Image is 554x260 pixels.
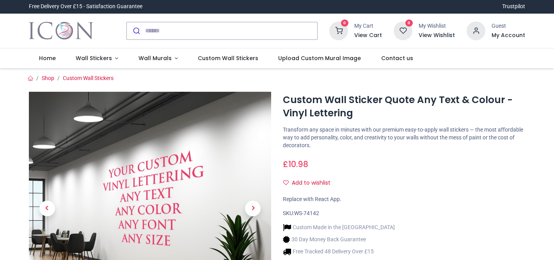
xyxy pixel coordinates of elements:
[63,75,114,81] a: Custom Wall Stickers
[29,20,93,42] img: Icon Wall Stickers
[245,201,261,216] span: Next
[405,20,413,27] sup: 0
[341,20,348,27] sup: 0
[283,235,395,244] li: 30 Day Money Back Guarantee
[283,196,525,203] div: Replace with React App.
[39,54,56,62] span: Home
[76,54,112,62] span: Wall Stickers
[42,75,54,81] a: Shop
[127,22,145,39] button: Submit
[29,3,142,11] div: Free Delivery Over £15 - Satisfaction Guarantee
[394,27,412,33] a: 0
[381,54,413,62] span: Contact us
[283,210,525,217] div: SKU:
[39,201,55,216] span: Previous
[354,32,382,39] a: View Cart
[198,54,258,62] span: Custom Wall Stickers
[492,32,525,39] a: My Account
[283,180,289,185] i: Add to wishlist
[283,93,525,120] h1: Custom Wall Sticker Quote Any Text & Colour - Vinyl Lettering
[283,248,395,256] li: Free Tracked 48 Delivery Over £15
[138,54,172,62] span: Wall Murals
[283,223,395,232] li: Custom Made in the [GEOGRAPHIC_DATA]
[283,126,525,149] p: Transform any space in minutes with our premium easy-to-apply wall stickers — the most affordable...
[502,3,525,11] a: Trustpilot
[283,158,308,170] span: £
[128,48,188,69] a: Wall Murals
[288,158,308,170] span: 10.98
[283,176,337,190] button: Add to wishlistAdd to wishlist
[419,22,455,30] div: My Wishlist
[29,20,93,42] a: Logo of Icon Wall Stickers
[492,22,525,30] div: Guest
[294,210,319,216] span: WS-74142
[329,27,348,33] a: 0
[278,54,361,62] span: Upload Custom Mural Image
[354,22,382,30] div: My Cart
[66,48,128,69] a: Wall Stickers
[419,32,455,39] a: View Wishlist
